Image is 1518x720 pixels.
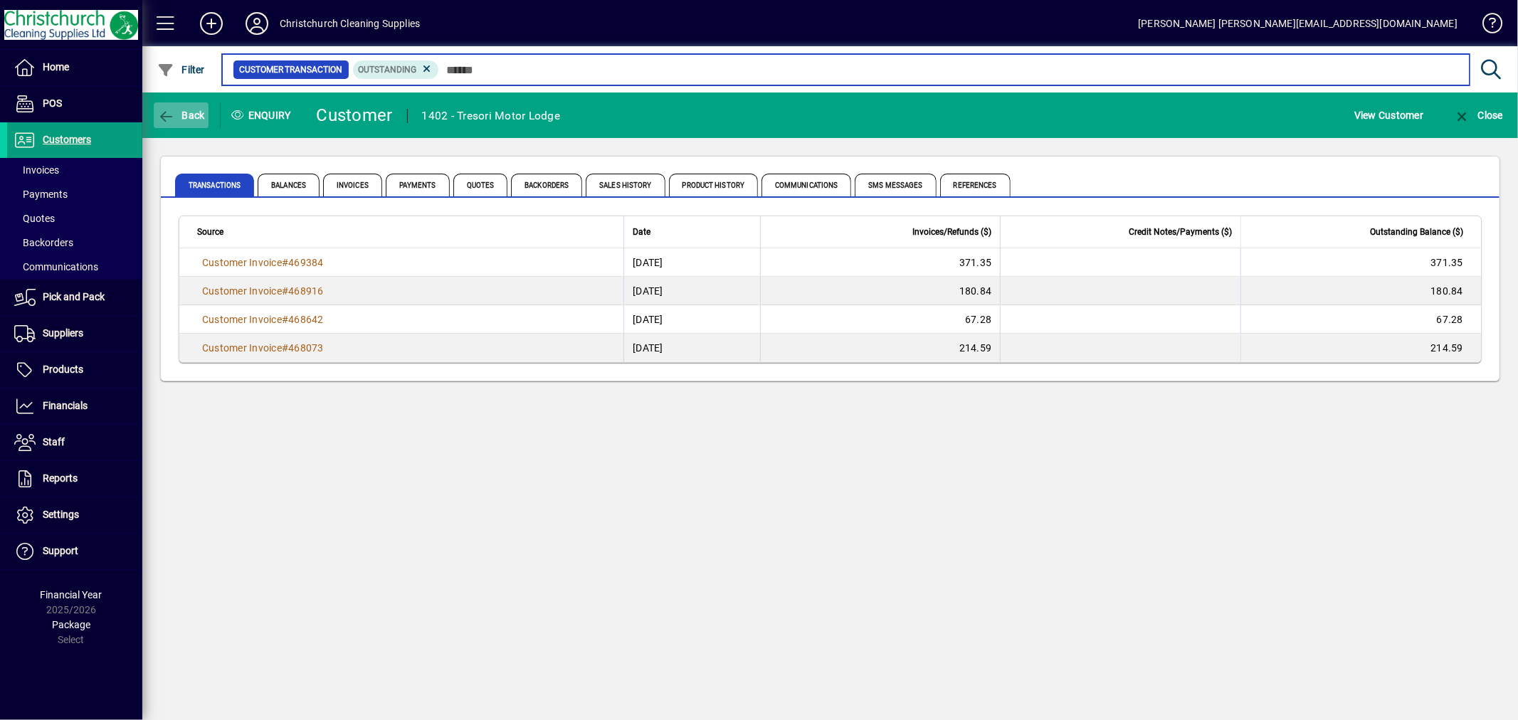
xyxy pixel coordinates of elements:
span: Source [197,224,223,240]
span: Home [43,61,69,73]
span: Support [43,545,78,556]
td: 214.59 [760,334,1001,362]
div: Christchurch Cleaning Supplies [280,12,420,35]
div: Date [633,224,751,240]
span: Product History [669,174,759,196]
span: Close [1453,110,1503,121]
span: 468642 [288,314,324,325]
a: Invoices [7,158,142,182]
button: View Customer [1351,102,1427,128]
span: Outstanding [359,65,417,75]
span: Customer Invoice [202,285,282,297]
span: Suppliers [43,327,83,339]
span: Settings [43,509,79,520]
button: Add [189,11,234,36]
app-page-header-button: Close enquiry [1438,102,1518,128]
td: [DATE] [623,248,759,277]
span: Balances [258,174,320,196]
span: # [282,314,288,325]
td: 67.28 [760,305,1001,334]
a: Suppliers [7,316,142,351]
a: Knowledge Base [1472,3,1500,49]
a: Payments [7,182,142,206]
button: Profile [234,11,280,36]
span: Outstanding Balance ($) [1370,224,1463,240]
span: SMS Messages [855,174,936,196]
div: Customer [317,104,393,127]
span: Quotes [14,213,55,224]
td: 371.35 [1240,248,1481,277]
div: Enquiry [221,104,306,127]
a: Financials [7,388,142,424]
div: [PERSON_NAME] [PERSON_NAME][EMAIL_ADDRESS][DOMAIN_NAME] [1138,12,1458,35]
td: 67.28 [1240,305,1481,334]
span: # [282,257,288,268]
td: 371.35 [760,248,1001,277]
a: Support [7,534,142,569]
div: 1402 - Tresori Motor Lodge [422,105,561,127]
app-page-header-button: Back [142,102,221,128]
a: Reports [7,461,142,497]
span: Financial Year [41,589,102,600]
a: Customer Invoice#468642 [197,312,329,327]
td: [DATE] [623,277,759,305]
button: Filter [154,57,209,83]
span: Pick and Pack [43,291,105,302]
span: Customer Transaction [239,63,343,77]
button: Close [1450,102,1507,128]
span: View Customer [1354,104,1423,127]
a: Products [7,352,142,388]
span: References [940,174,1011,196]
span: Transactions [175,174,254,196]
span: Sales History [586,174,665,196]
span: Payments [14,189,68,200]
span: Back [157,110,205,121]
span: 468916 [288,285,324,297]
mat-chip: Outstanding Status: Outstanding [353,60,439,79]
span: Payments [386,174,450,196]
button: Back [154,102,209,128]
span: # [282,285,288,297]
a: Staff [7,425,142,460]
span: POS [43,97,62,109]
a: Settings [7,497,142,533]
span: Customers [43,134,91,145]
a: Quotes [7,206,142,231]
span: # [282,342,288,354]
a: Communications [7,255,142,279]
span: Backorders [511,174,582,196]
a: Backorders [7,231,142,255]
a: Customer Invoice#468073 [197,340,329,356]
span: Customer Invoice [202,342,282,354]
span: Products [43,364,83,375]
span: 469384 [288,257,324,268]
span: Filter [157,64,205,75]
span: Backorders [14,237,73,248]
td: 214.59 [1240,334,1481,362]
a: Customer Invoice#469384 [197,255,329,270]
span: Credit Notes/Payments ($) [1129,224,1232,240]
span: Communications [14,261,98,272]
td: 180.84 [760,277,1001,305]
span: Invoices/Refunds ($) [912,224,991,240]
span: 468073 [288,342,324,354]
td: [DATE] [623,334,759,362]
span: Communications [761,174,851,196]
td: 180.84 [1240,277,1481,305]
a: Customer Invoice#468916 [197,283,329,299]
span: Staff [43,436,65,448]
a: POS [7,86,142,122]
span: Invoices [323,174,382,196]
a: Pick and Pack [7,280,142,315]
span: Financials [43,400,88,411]
span: Reports [43,472,78,484]
span: Quotes [453,174,508,196]
span: Customer Invoice [202,314,282,325]
span: Customer Invoice [202,257,282,268]
span: Package [52,619,90,630]
a: Home [7,50,142,85]
td: [DATE] [623,305,759,334]
span: Invoices [14,164,59,176]
span: Date [633,224,650,240]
